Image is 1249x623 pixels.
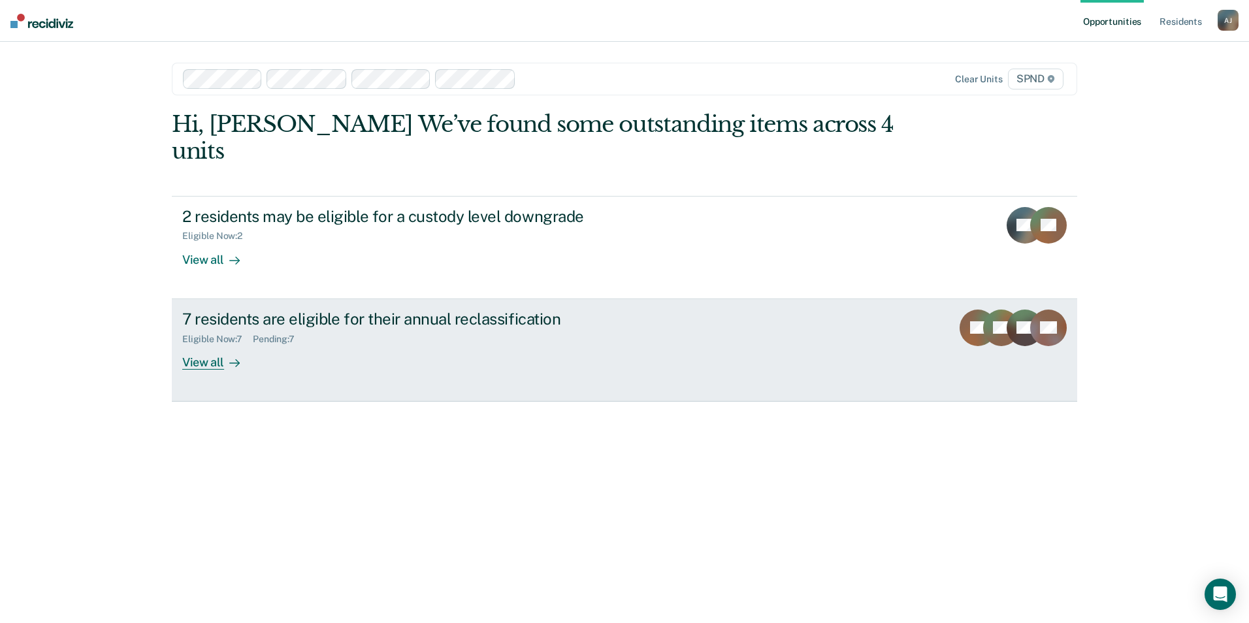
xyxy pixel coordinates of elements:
button: AJ [1218,10,1239,31]
div: Eligible Now : 2 [182,231,253,242]
div: 2 residents may be eligible for a custody level downgrade [182,207,641,226]
div: Open Intercom Messenger [1205,579,1236,610]
img: Recidiviz [10,14,73,28]
div: Eligible Now : 7 [182,334,253,345]
div: 7 residents are eligible for their annual reclassification [182,310,641,328]
a: 7 residents are eligible for their annual reclassificationEligible Now:7Pending:7View all [172,299,1077,402]
div: Hi, [PERSON_NAME] We’ve found some outstanding items across 4 units [172,111,896,165]
div: A J [1218,10,1239,31]
div: Pending : 7 [253,334,305,345]
div: Clear units [955,74,1003,85]
div: View all [182,242,255,267]
a: 2 residents may be eligible for a custody level downgradeEligible Now:2View all [172,196,1077,299]
span: SPND [1008,69,1063,89]
div: View all [182,344,255,370]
